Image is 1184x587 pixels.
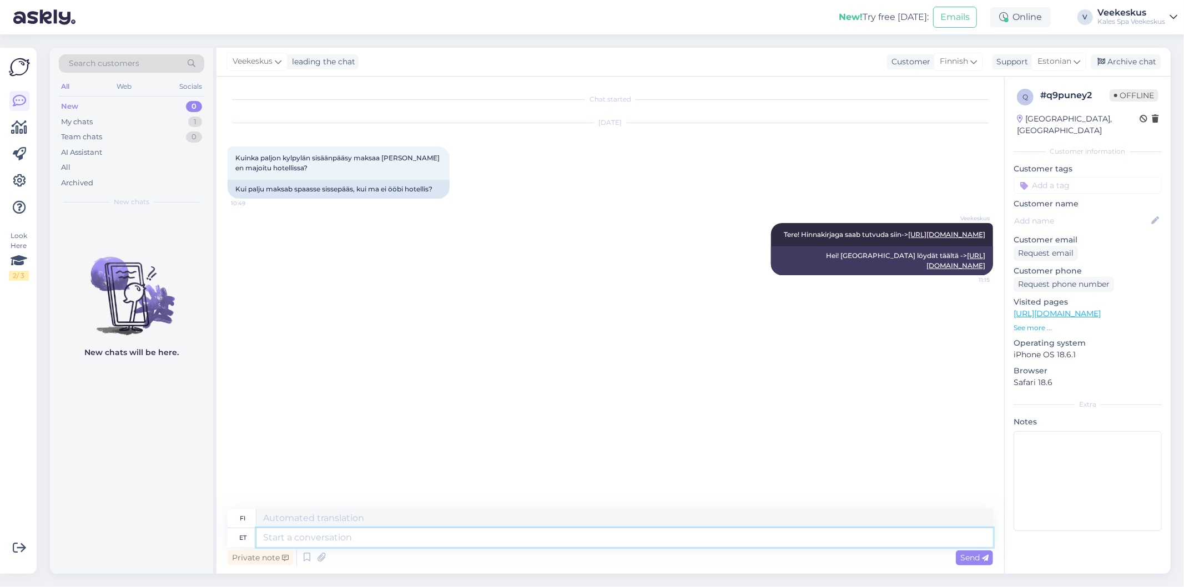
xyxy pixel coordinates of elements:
span: New chats [114,197,149,207]
p: iPhone OS 18.6.1 [1014,349,1162,361]
div: Team chats [61,131,102,143]
div: et [239,528,246,547]
span: Veekeskus [948,214,990,222]
p: Notes [1014,416,1162,428]
span: Send [960,553,989,563]
span: 10:49 [231,199,273,208]
div: AI Assistant [61,147,102,158]
div: leading the chat [288,56,355,68]
img: No chats [50,237,213,337]
div: My chats [61,117,93,128]
div: Look Here [9,231,29,281]
div: Customer information [1014,146,1162,156]
div: Private note [228,550,293,565]
span: Search customers [69,58,139,69]
p: Operating system [1014,337,1162,349]
p: Customer email [1014,234,1162,246]
p: Customer tags [1014,163,1162,175]
div: 2 / 3 [9,271,29,281]
div: # q9puney2 [1040,89,1110,102]
div: 0 [186,101,202,112]
img: Askly Logo [9,57,30,78]
a: [URL][DOMAIN_NAME] [908,230,985,239]
div: Archive chat [1091,54,1161,69]
div: Chat started [228,94,993,104]
span: Finnish [940,55,968,68]
a: VeekeskusKales Spa Veekeskus [1097,8,1177,26]
input: Add name [1014,215,1149,227]
div: Archived [61,178,93,189]
div: fi [240,509,246,528]
span: Offline [1110,89,1158,102]
p: Customer phone [1014,265,1162,277]
div: Hei! [GEOGRAPHIC_DATA] löydät täältä -> [771,246,993,275]
div: Veekeskus [1097,8,1165,17]
p: New chats will be here. [84,347,179,358]
div: Try free [DATE]: [839,11,929,24]
span: Estonian [1037,55,1071,68]
div: Socials [177,79,204,94]
div: [GEOGRAPHIC_DATA], [GEOGRAPHIC_DATA] [1017,113,1140,136]
p: Visited pages [1014,296,1162,308]
p: Safari 18.6 [1014,377,1162,388]
div: V [1077,9,1093,25]
div: All [61,162,70,173]
div: Customer [887,56,930,68]
div: Online [990,7,1051,27]
div: 0 [186,131,202,143]
span: Kuinka paljon kylpylän sisäänpääsy maksaa [PERSON_NAME] en majoitu hotellissa? [235,154,441,172]
span: Veekeskus [233,55,273,68]
span: 11:15 [948,276,990,284]
div: New [61,101,78,112]
span: q [1022,93,1028,101]
span: Tere! Hinnakirjaga saab tutvuda siin-> [784,230,985,239]
p: See more ... [1014,323,1162,333]
p: Customer name [1014,198,1162,210]
input: Add a tag [1014,177,1162,194]
div: [DATE] [228,118,993,128]
div: Extra [1014,399,1162,409]
div: Request email [1014,246,1078,261]
p: Browser [1014,365,1162,377]
div: Support [992,56,1028,68]
b: New! [839,12,863,22]
div: Request phone number [1014,277,1114,292]
div: Kui palju maksab spaasse sissepääs, kui ma ei ööbi hotellis? [228,180,450,199]
div: Web [115,79,134,94]
button: Emails [933,7,977,28]
div: 1 [188,117,202,128]
a: [URL][DOMAIN_NAME] [1014,308,1101,318]
div: Kales Spa Veekeskus [1097,17,1165,26]
div: All [59,79,72,94]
